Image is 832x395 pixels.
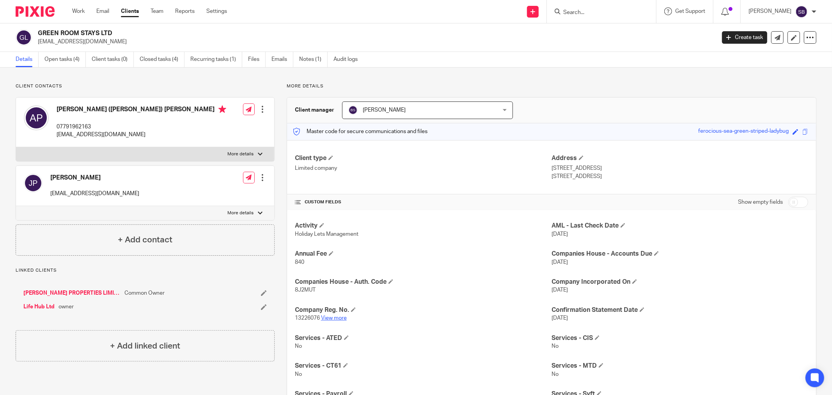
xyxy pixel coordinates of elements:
span: 8J2MUT [295,287,316,293]
h4: Company Incorporated On [552,278,808,286]
input: Search [562,9,633,16]
a: Recurring tasks (1) [190,52,242,67]
h4: [PERSON_NAME] ([PERSON_NAME]) [PERSON_NAME] [57,105,226,115]
a: Client tasks (0) [92,52,134,67]
a: Life Hub Ltd [23,303,55,311]
a: Files [248,52,266,67]
p: Master code for secure communications and files [293,128,428,135]
span: [DATE] [552,315,568,321]
span: owner [59,303,74,311]
h4: Companies House - Auth. Code [295,278,552,286]
img: svg%3E [24,174,43,192]
h4: Confirmation Statement Date [552,306,808,314]
span: Common Owner [124,289,165,297]
span: No [552,372,559,377]
a: Emails [271,52,293,67]
a: Work [72,7,85,15]
h4: CUSTOM FIELDS [295,199,552,205]
p: More details [228,210,254,216]
a: [PERSON_NAME] PROPERTIES LIMITED [23,289,121,297]
img: Pixie [16,6,55,17]
a: Audit logs [334,52,364,67]
span: No [295,343,302,349]
span: [PERSON_NAME] [363,107,406,113]
h4: AML - Last Check Date [552,222,808,230]
a: Settings [206,7,227,15]
p: [EMAIL_ADDRESS][DOMAIN_NAME] [38,38,710,46]
a: Closed tasks (4) [140,52,184,67]
img: svg%3E [795,5,808,18]
p: 07791962163 [57,123,226,131]
h4: Companies House - Accounts Due [552,250,808,258]
i: Primary [218,105,226,113]
p: Client contacts [16,83,275,89]
a: Notes (1) [299,52,328,67]
span: Get Support [675,9,705,14]
h4: Address [552,154,808,162]
a: Reports [175,7,195,15]
span: No [552,343,559,349]
h4: + Add linked client [110,340,180,352]
a: View more [321,315,347,321]
p: More details [287,83,816,89]
a: Details [16,52,39,67]
a: Create task [722,31,767,44]
span: [DATE] [552,287,568,293]
span: 13226076 [295,315,320,321]
p: Limited company [295,164,552,172]
img: svg%3E [16,29,32,46]
img: svg%3E [24,105,49,130]
a: Open tasks (4) [44,52,86,67]
h4: Services - CT61 [295,362,552,370]
span: [DATE] [552,231,568,237]
label: Show empty fields [738,198,783,206]
div: ferocious-sea-green-striped-ladybug [698,127,789,136]
p: [STREET_ADDRESS] [552,173,808,180]
h4: Annual Fee [295,250,552,258]
p: [EMAIL_ADDRESS][DOMAIN_NAME] [50,190,139,197]
h4: [PERSON_NAME] [50,174,139,182]
p: Linked clients [16,267,275,274]
h4: Services - CIS [552,334,808,342]
h4: Client type [295,154,552,162]
p: More details [228,151,254,157]
a: Email [96,7,109,15]
a: Clients [121,7,139,15]
span: [DATE] [552,260,568,265]
img: svg%3E [348,105,358,115]
h4: Activity [295,222,552,230]
span: Holiday Lets Management [295,231,358,237]
h2: GREEN ROOM STAYS LTD [38,29,576,37]
h3: Client manager [295,106,334,114]
span: No [295,372,302,377]
a: Team [151,7,163,15]
p: [STREET_ADDRESS] [552,164,808,172]
h4: Services - ATED [295,334,552,342]
p: [PERSON_NAME] [749,7,791,15]
p: [EMAIL_ADDRESS][DOMAIN_NAME] [57,131,226,139]
h4: + Add contact [118,234,172,246]
span: 840 [295,260,304,265]
h4: Company Reg. No. [295,306,552,314]
h4: Services - MTD [552,362,808,370]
